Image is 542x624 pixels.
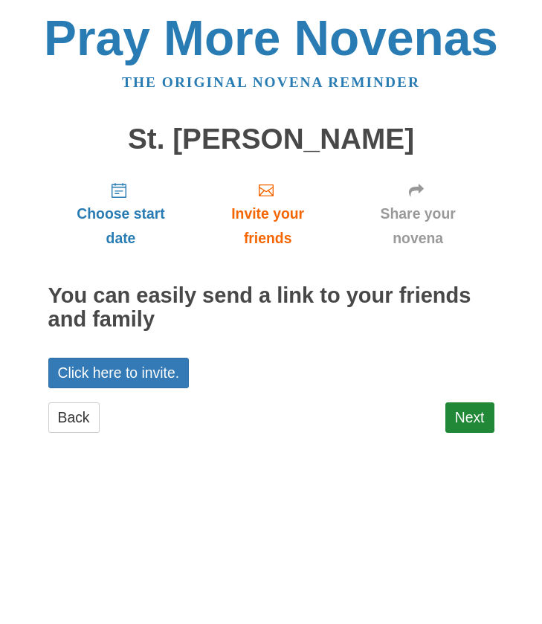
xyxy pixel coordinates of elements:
a: Back [48,402,100,433]
h2: You can easily send a link to your friends and family [48,284,494,332]
a: Click here to invite. [48,358,190,388]
span: Invite your friends [208,202,326,251]
a: Pray More Novenas [44,10,498,65]
a: The original novena reminder [122,74,420,90]
a: Choose start date [48,170,194,258]
span: Share your novena [357,202,480,251]
a: Invite your friends [193,170,341,258]
h1: St. [PERSON_NAME] [48,123,494,155]
span: Choose start date [63,202,179,251]
a: Next [445,402,494,433]
a: Share your novena [342,170,494,258]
